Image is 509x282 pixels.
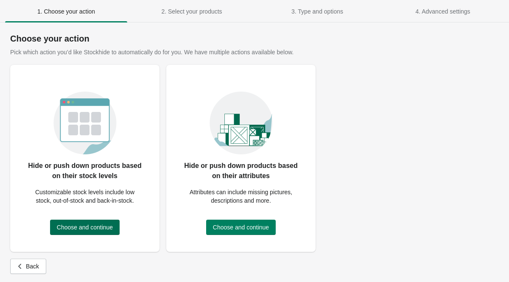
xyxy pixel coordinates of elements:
span: 4. Advanced settings [415,8,470,15]
span: Choose and continue [57,224,113,231]
p: Hide or push down products based on their attributes [183,161,299,181]
img: oz8X1bshQIS0xf8BoWVbRJtq3d8AAAAASUVORK5CYII= [53,82,117,155]
button: Choose and continue [50,220,120,235]
p: Customizable stock levels include low stock, out-of-stock and back-in-stock. [27,188,143,205]
span: 2. Select your products [161,8,222,15]
span: Choose and continue [213,224,269,231]
span: 3. Type and options [291,8,343,15]
span: 1. Choose your action [37,8,95,15]
button: Choose and continue [206,220,276,235]
button: Back [10,259,46,274]
img: attributes_card_image-afb7489f.png [210,82,273,155]
span: Pick which action you’d like Stockhide to automatically do for you. We have multiple actions avai... [10,49,294,56]
span: Back [26,263,39,270]
h1: Choose your action [10,34,499,44]
p: Attributes can include missing pictures, descriptions and more. [183,188,299,205]
p: Hide or push down products based on their stock levels [27,161,143,181]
